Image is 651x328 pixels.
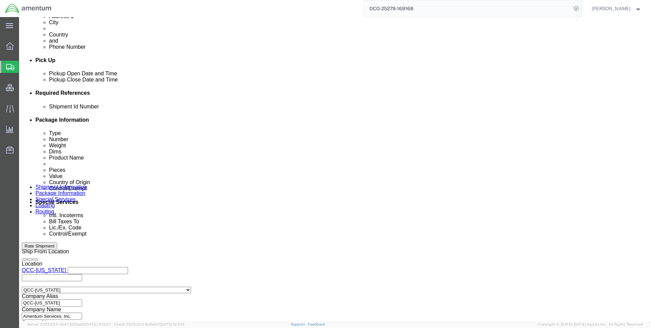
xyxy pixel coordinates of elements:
[114,322,185,326] span: Client: 2025.20.0-8c6e0cf
[19,17,651,321] iframe: FS Legacy Container
[538,322,643,327] span: Copyright © [DATE]-[DATE] Agistix Inc., All Rights Reserved
[592,5,631,12] span: Ray Cheatteam
[308,322,325,326] a: Feedback
[5,3,52,14] img: logo
[160,322,185,326] span: [DATE] 12:11:14
[291,322,308,326] a: Support
[27,322,111,326] span: Server: 2025.20.0-db47332bad5
[364,0,571,17] input: Search for shipment number, reference number
[85,322,111,326] span: [DATE] 11:13:37
[591,4,642,13] button: [PERSON_NAME]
